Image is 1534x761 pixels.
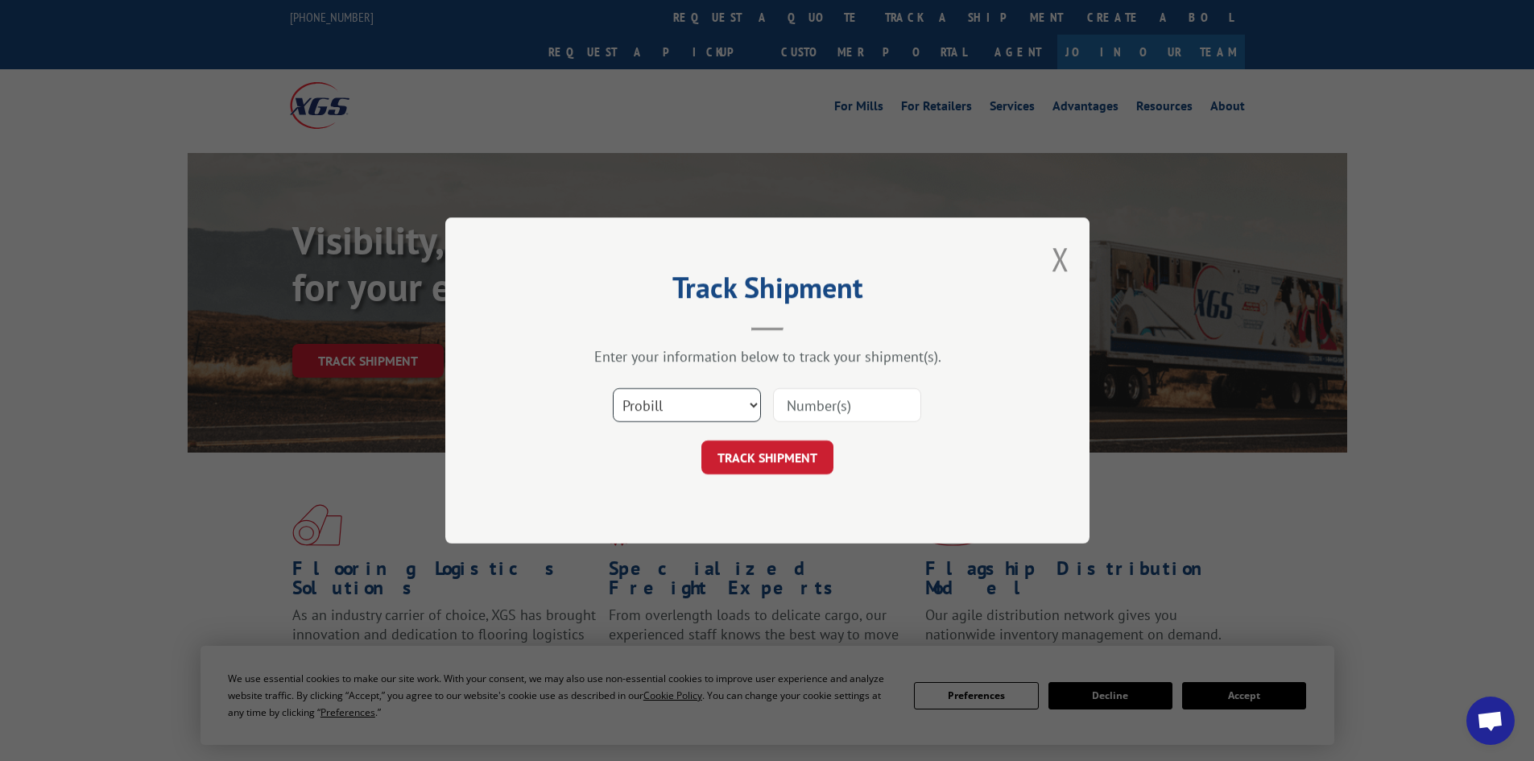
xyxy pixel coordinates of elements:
input: Number(s) [773,388,921,422]
div: Open chat [1466,697,1515,745]
div: Enter your information below to track your shipment(s). [526,347,1009,366]
button: Close modal [1052,238,1069,280]
button: TRACK SHIPMENT [701,440,833,474]
h2: Track Shipment [526,276,1009,307]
